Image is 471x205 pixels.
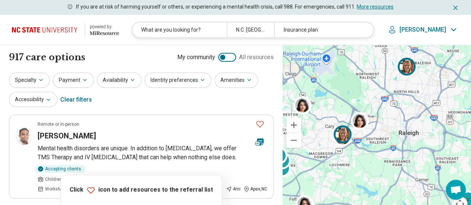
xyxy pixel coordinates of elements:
p: Mental health disorders are unique. In addition to [MEDICAL_DATA], we offer TMS Therapy and IV [M... [38,144,267,162]
button: Availability [97,73,141,88]
a: More resources [357,4,394,10]
button: Identity preferences [144,73,211,88]
div: N.C. [GEOGRAPHIC_DATA], [GEOGRAPHIC_DATA], [GEOGRAPHIC_DATA] [227,22,274,38]
p: If you are at risk of harming yourself or others, or experiencing a mental health crisis, call 98... [76,3,394,11]
span: Works Mon, Tue, Wed, Thu, Fri [45,186,105,192]
div: Insurance plan [274,22,369,38]
img: North Carolina State University [12,21,80,39]
div: Apex , NC [244,186,267,192]
div: 4 mi [226,186,241,192]
div: Clear filters [60,91,92,109]
button: Specialty [9,73,50,88]
p: Remote or In-person [38,121,79,128]
button: Zoom in [286,118,301,132]
span: My community [177,53,215,62]
span: All resources [239,53,274,62]
button: Amenities [214,73,258,88]
button: Favorite [252,116,267,132]
div: powered by [90,23,119,30]
p: [PERSON_NAME] [400,26,446,33]
div: Open chat [446,180,466,200]
h3: [PERSON_NAME] [38,131,96,141]
p: Click icon to add resources to the referral list [70,186,213,195]
button: Payment [53,73,94,88]
span: Children under 10, Teen, Young adults, Adults, Seniors (65 or older) [45,176,183,183]
button: Dismiss [452,3,459,12]
div: Accepting clients [35,165,86,173]
a: North Carolina State University powered by [12,21,119,39]
button: Zoom out [286,133,301,148]
button: Accessibility [9,92,57,107]
div: What are you looking for? [132,22,227,38]
h1: 917 care options [9,51,85,64]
